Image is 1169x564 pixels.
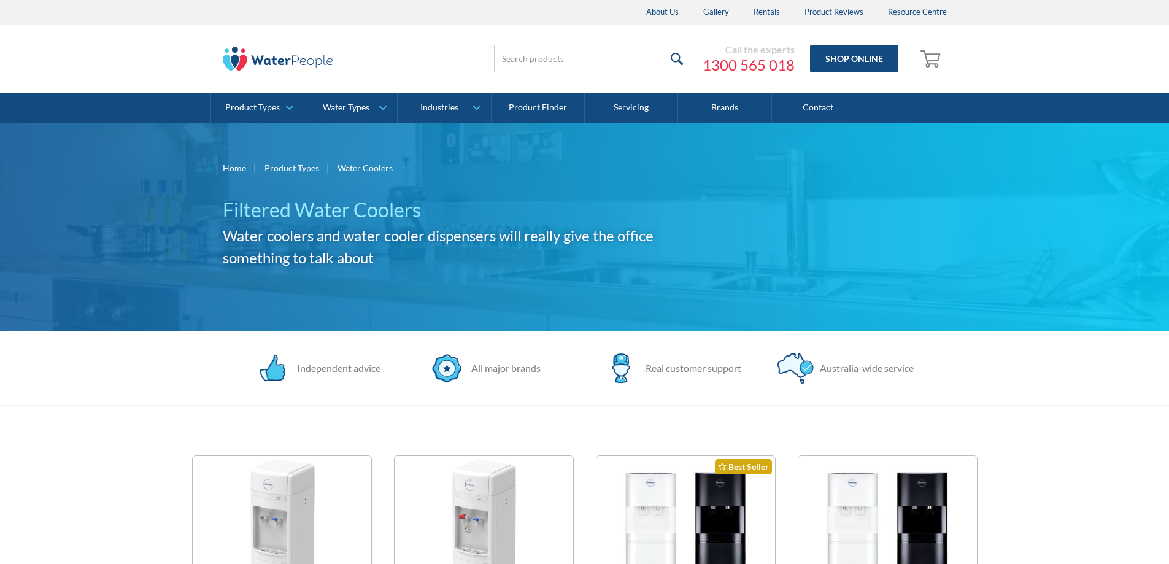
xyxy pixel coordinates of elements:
[585,93,678,123] a: Servicing
[398,93,490,123] a: Industries
[223,161,246,174] a: Home
[323,102,369,113] div: Water Types
[223,47,333,71] img: The Water People
[225,102,280,113] div: Product Types
[920,48,944,68] img: shopping cart
[252,160,258,175] div: |
[211,93,304,123] a: Product Types
[639,361,741,376] div: Real customer support
[304,93,397,123] a: Water Types
[325,160,331,175] div: |
[678,93,771,123] a: Brands
[772,93,865,123] a: Contact
[715,459,772,474] div: Best Seller
[264,161,319,174] a: Product Types
[917,44,947,74] a: Open empty cart
[465,361,541,376] div: All major brands
[223,225,694,269] h2: Water coolers and water cooler dispensers will really give the office something to talk about
[810,45,898,72] a: Shop Online
[814,361,914,376] div: Australia-wide service
[223,195,694,225] h1: Filtered Water Coolers
[291,361,380,376] div: Independent advice
[338,161,393,174] div: Water Coolers
[492,93,585,123] a: Product Finder
[703,56,795,74] a: 1300 565 018
[494,45,690,72] input: Search products
[420,102,458,113] div: Industries
[703,44,795,56] div: Call the experts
